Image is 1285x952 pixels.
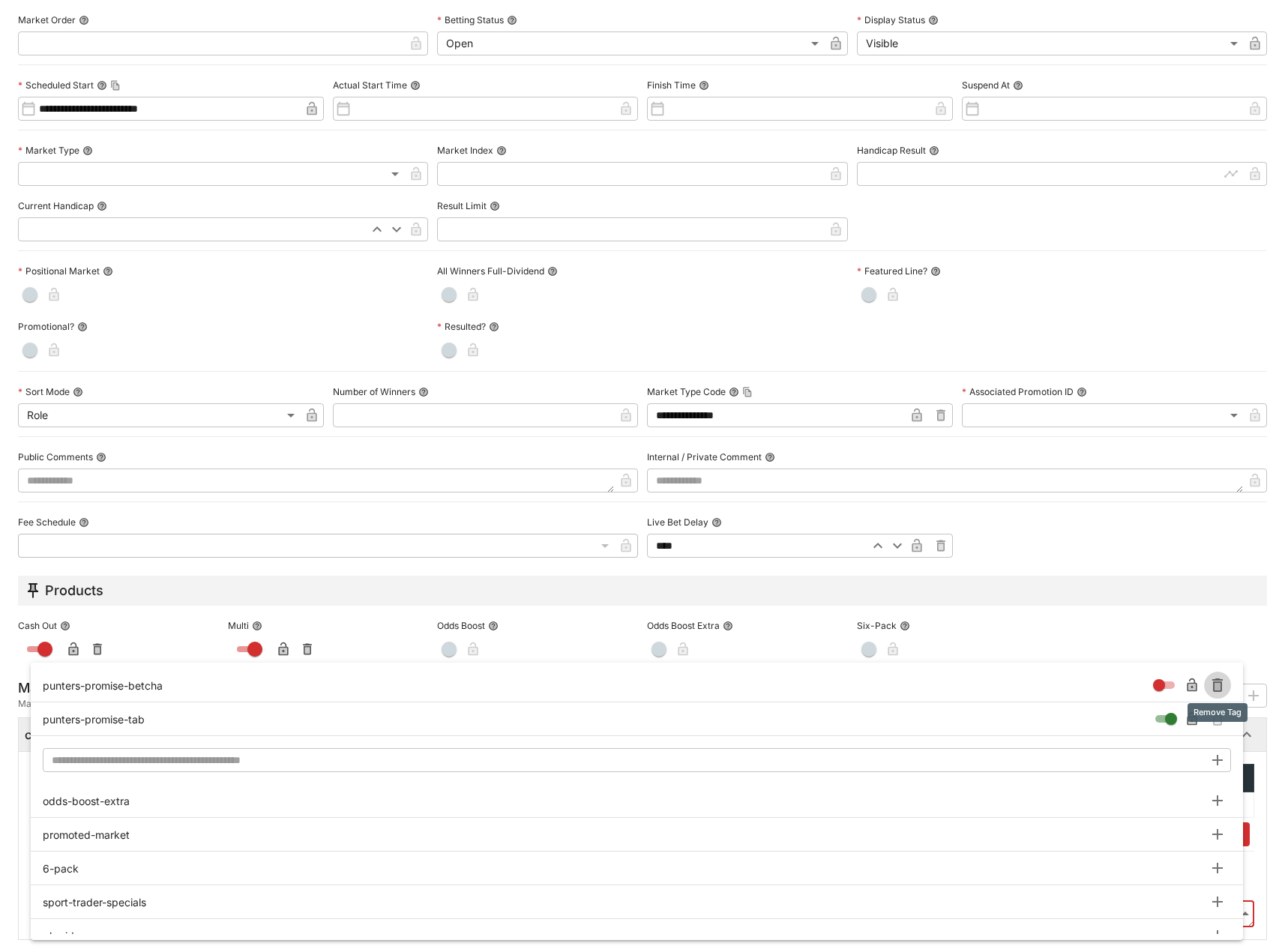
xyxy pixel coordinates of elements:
[43,861,1204,876] span: 6-pack
[43,711,1150,727] span: punters-promise-tab
[43,678,1150,693] span: punters-promise-betcha
[1204,672,1231,699] span: Remove Tag
[1188,703,1248,722] div: Remove Tag
[43,894,1204,910] span: sport-trader-specials
[43,793,1204,809] span: odds-boost-extra
[43,827,1204,843] span: promoted-market
[43,928,1204,944] span: pk-video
